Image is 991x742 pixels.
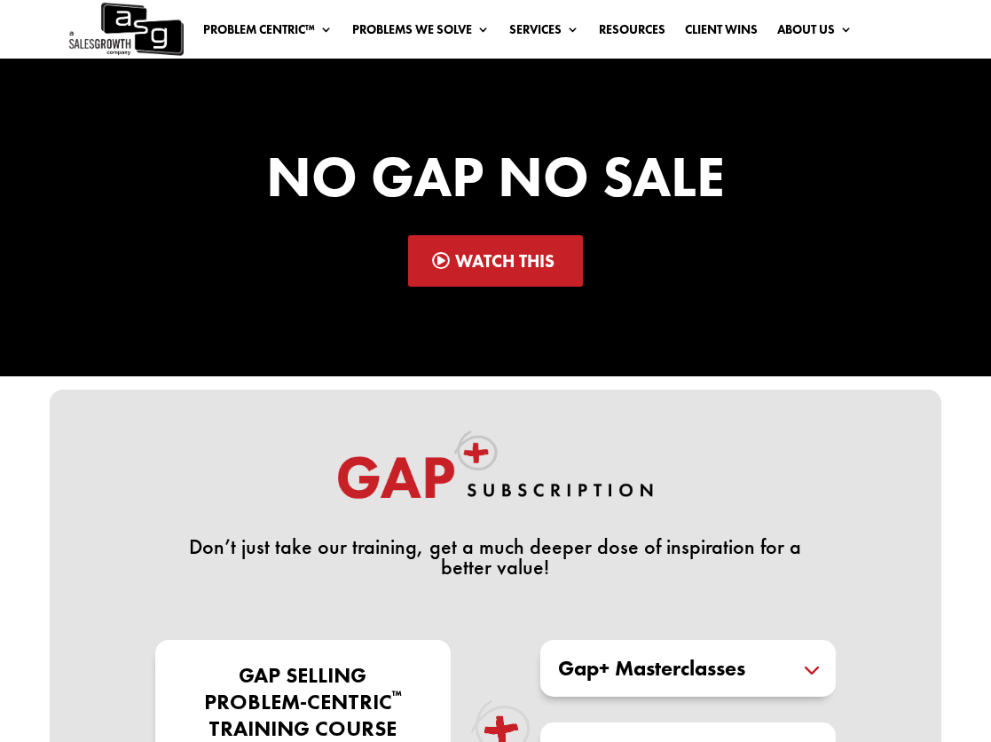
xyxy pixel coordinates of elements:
[558,658,818,679] h5: Gap+ Masterclasses
[685,23,758,43] a: Client Wins
[777,23,853,43] a: About Us
[335,430,655,517] img: Gap Subscription
[352,23,490,43] a: Problems We Solve
[392,687,402,703] sup: ™
[138,536,852,579] p: Don’t just take our training, get a much deeper dose of inspiration for a better value!
[599,23,665,43] a: Resources
[203,23,333,43] a: Problem Centric™
[408,235,583,287] a: Watch This
[99,148,893,214] h1: No Gap No Sale
[509,23,579,43] a: Services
